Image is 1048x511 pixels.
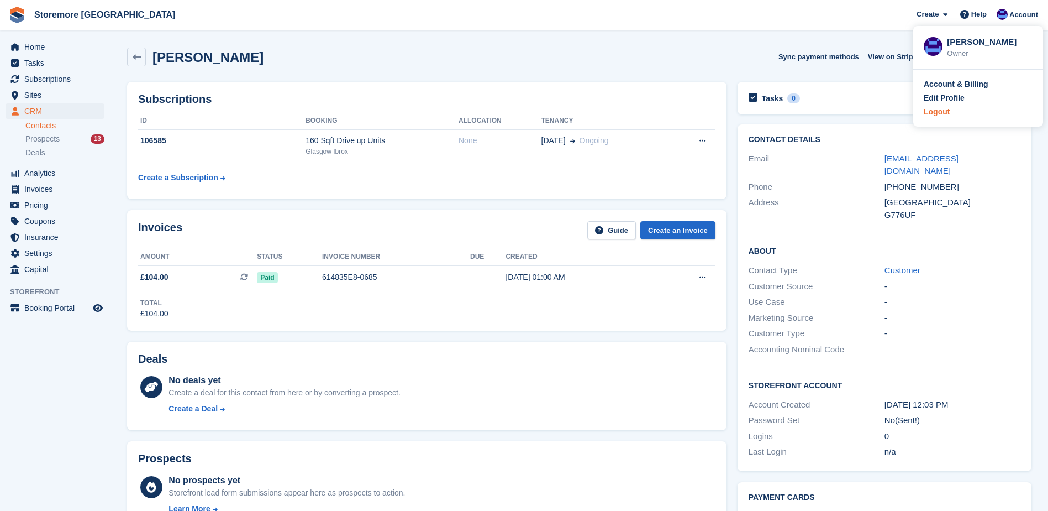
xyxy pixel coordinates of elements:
th: Due [470,248,505,266]
div: Account & Billing [924,79,988,90]
span: Home [24,39,91,55]
span: Prospects [25,134,60,144]
span: Analytics [24,165,91,181]
h2: [PERSON_NAME] [152,50,264,65]
span: View on Stripe [868,51,917,62]
a: Account & Billing [924,79,1033,90]
div: Password Set [749,414,884,427]
div: Owner [947,48,1033,59]
h2: Contact Details [749,135,1020,144]
div: 0 [884,430,1020,443]
div: 614835E8-0685 [322,272,470,283]
div: No deals yet [168,374,400,387]
h2: Prospects [138,452,192,465]
a: Guide [587,221,636,239]
div: Phone [749,181,884,194]
span: £104.00 [140,272,168,283]
span: [DATE] [541,135,566,147]
div: n/a [884,446,1020,458]
div: Create a Subscription [138,172,218,184]
div: 0 [787,93,800,103]
span: Tasks [24,55,91,71]
div: Logout [924,106,950,118]
a: Logout [924,106,1033,118]
div: Account Created [749,399,884,411]
a: Contacts [25,121,104,131]
th: Booking [306,112,459,130]
th: ID [138,112,306,130]
div: [PHONE_NUMBER] [884,181,1020,194]
span: Coupons [24,213,91,229]
a: Prospects 13 [25,133,104,145]
button: Sync payment methods [778,48,859,66]
div: Address [749,196,884,221]
th: Tenancy [541,112,671,130]
div: Use Case [749,296,884,309]
a: Edit Profile [924,92,1033,104]
a: Storemore [GEOGRAPHIC_DATA] [30,6,180,24]
a: Preview store [91,301,104,315]
h2: Invoices [138,221,182,239]
h2: Payment cards [749,493,1020,502]
a: menu [6,39,104,55]
div: [PERSON_NAME] [947,36,1033,46]
a: menu [6,246,104,261]
div: - [884,296,1020,309]
span: Storefront [10,286,110,298]
div: G776UF [884,209,1020,222]
span: Create [917,9,939,20]
div: [GEOGRAPHIC_DATA] [884,196,1020,209]
div: Storefront lead form submissions appear here as prospects to action. [168,487,405,499]
span: Insurance [24,230,91,245]
div: Marketing Source [749,312,884,325]
span: Booking Portal [24,300,91,316]
a: [EMAIL_ADDRESS][DOMAIN_NAME] [884,154,959,176]
div: [DATE] 12:03 PM [884,399,1020,411]
div: Create a deal for this contact from here or by converting a prospect. [168,387,400,399]
th: Allocation [459,112,541,130]
a: Customer [884,265,920,275]
a: Create an Invoice [640,221,715,239]
h2: Tasks [762,93,783,103]
div: Accounting Nominal Code [749,343,884,356]
div: No [884,414,1020,427]
div: Contact Type [749,264,884,277]
div: Glasgow Ibrox [306,147,459,157]
div: Last Login [749,446,884,458]
a: View on Stripe [863,48,930,66]
div: Customer Type [749,327,884,340]
a: menu [6,230,104,245]
a: menu [6,71,104,87]
a: Deals [25,147,104,159]
img: Angela [924,37,942,56]
a: menu [6,300,104,316]
th: Amount [138,248,257,266]
a: menu [6,197,104,213]
div: [DATE] 01:00 AM [505,272,656,283]
div: £104.00 [140,308,168,320]
div: 106585 [138,135,306,147]
a: Create a Deal [168,403,400,415]
th: Status [257,248,322,266]
img: Angela [997,9,1008,20]
h2: Deals [138,353,167,366]
a: menu [6,181,104,197]
span: Pricing [24,197,91,213]
div: 13 [91,134,104,144]
div: - [884,280,1020,293]
th: Invoice number [322,248,470,266]
div: - [884,327,1020,340]
span: (Sent!) [895,415,920,425]
img: stora-icon-8386f47178a22dfd0bd8f6a31ec36ba5ce8667c1dd55bd0f319d3a0aa187defe.svg [9,7,25,23]
a: menu [6,55,104,71]
div: Email [749,153,884,178]
span: Invoices [24,181,91,197]
a: menu [6,165,104,181]
div: - [884,312,1020,325]
span: Settings [24,246,91,261]
span: Help [971,9,987,20]
span: CRM [24,103,91,119]
a: Create a Subscription [138,168,225,188]
div: Create a Deal [168,403,218,415]
h2: Storefront Account [749,379,1020,390]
